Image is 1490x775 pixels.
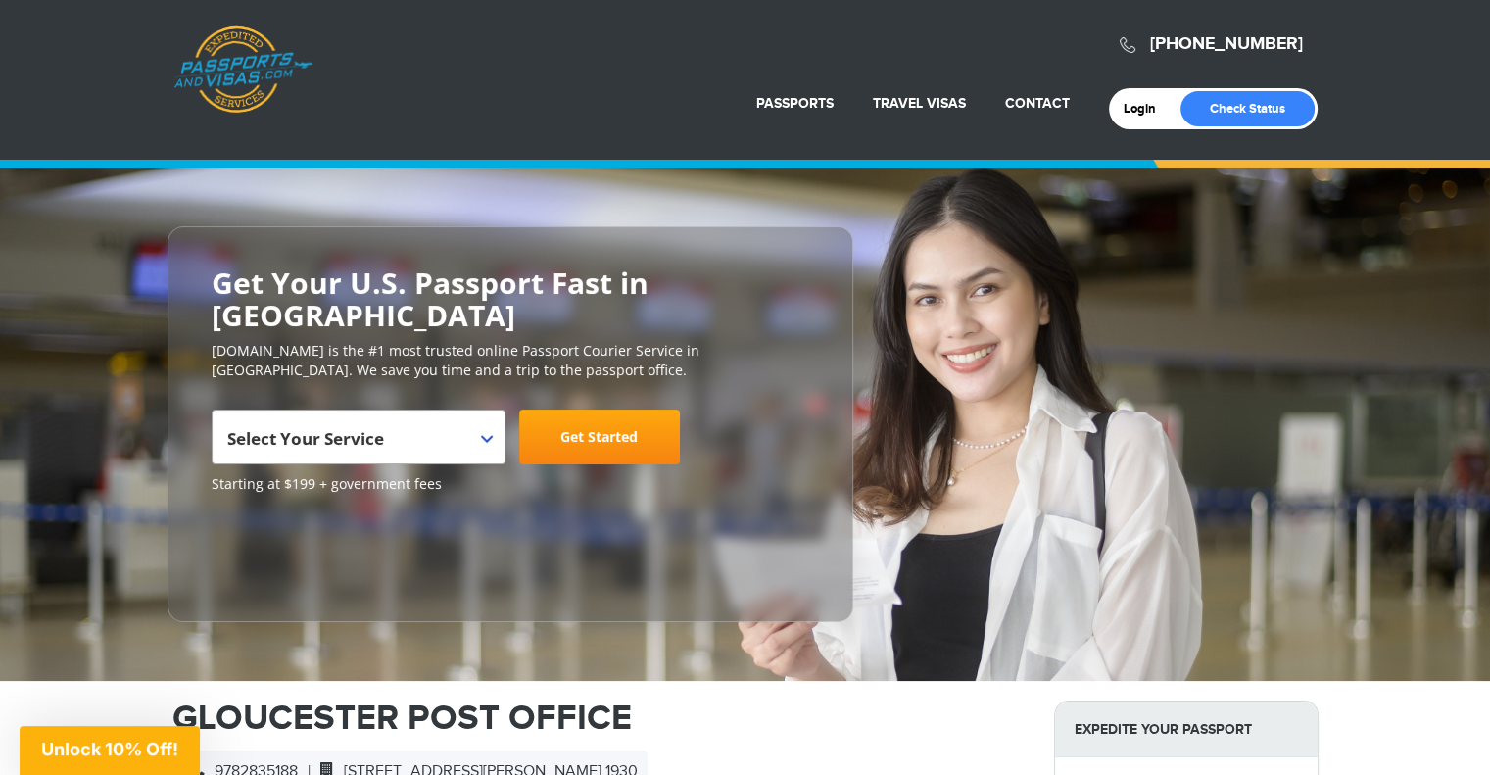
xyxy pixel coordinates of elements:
[756,95,834,112] a: Passports
[1124,101,1170,117] a: Login
[227,427,384,450] span: Select Your Service
[1180,91,1315,126] a: Check Status
[172,701,1025,736] h1: GLOUCESTER POST OFFICE
[212,266,809,331] h2: Get Your U.S. Passport Fast in [GEOGRAPHIC_DATA]
[873,95,966,112] a: Travel Visas
[173,25,312,114] a: Passports & [DOMAIN_NAME]
[227,417,485,472] span: Select Your Service
[41,739,178,759] span: Unlock 10% Off!
[212,474,809,494] span: Starting at $199 + government fees
[1150,33,1303,55] a: [PHONE_NUMBER]
[1055,702,1318,757] strong: Expedite Your Passport
[20,726,200,775] div: Unlock 10% Off!
[519,410,680,464] a: Get Started
[212,341,809,380] p: [DOMAIN_NAME] is the #1 most trusted online Passport Courier Service in [GEOGRAPHIC_DATA]. We sav...
[1005,95,1070,112] a: Contact
[212,410,505,464] span: Select Your Service
[212,504,359,602] iframe: Customer reviews powered by Trustpilot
